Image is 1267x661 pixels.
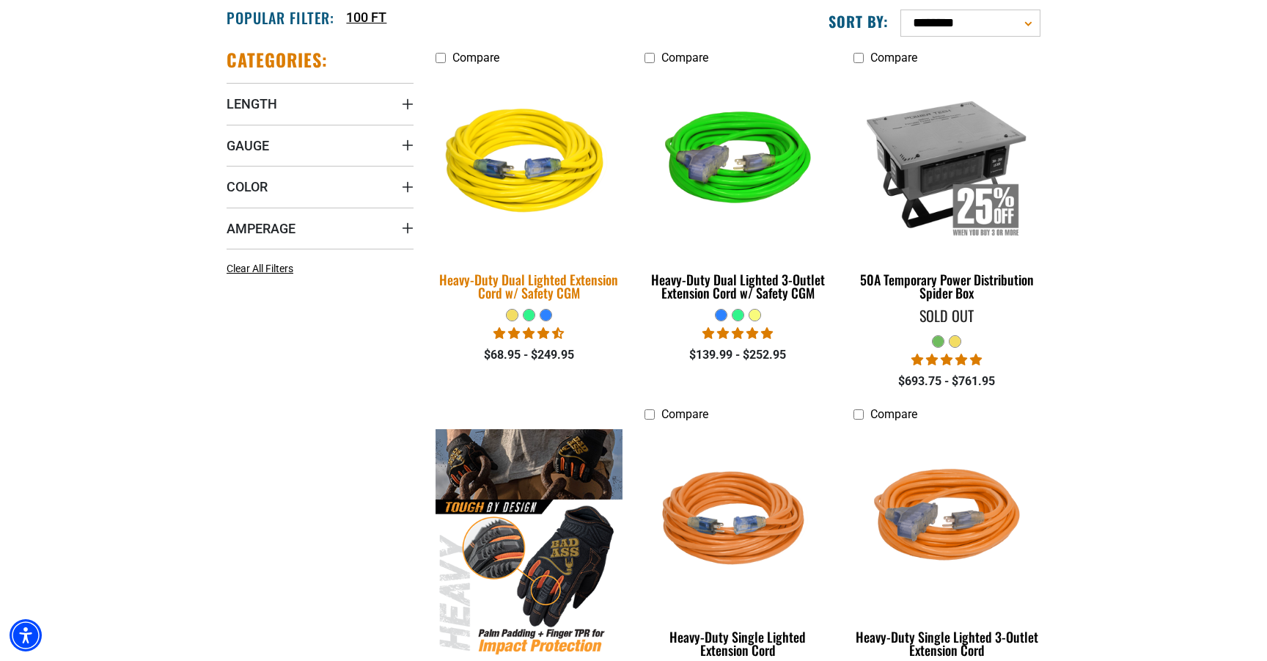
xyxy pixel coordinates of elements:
h2: Popular Filter: [227,8,334,27]
img: 50A Temporary Power Distribution Spider Box [854,79,1039,248]
summary: Length [227,83,414,124]
div: Heavy-Duty Single Lighted 3-Outlet Extension Cord [853,630,1040,657]
div: Heavy-Duty Dual Lighted Extension Cord w/ Safety CGM [436,273,623,299]
a: 50A Temporary Power Distribution Spider Box 50A Temporary Power Distribution Spider Box [853,72,1040,308]
img: yellow [427,70,632,258]
img: neon green [645,79,830,248]
span: Color [227,178,268,195]
span: 4.92 stars [702,326,773,340]
img: orange [854,436,1039,605]
img: Heavy-Duty Gloves [436,429,623,656]
a: yellow Heavy-Duty Dual Lighted Extension Cord w/ Safety CGM [436,72,623,308]
span: 5.00 stars [911,353,982,367]
a: 100 FT [346,7,386,27]
a: Clear All Filters [227,261,299,277]
span: Compare [661,407,708,421]
span: Compare [870,407,917,421]
span: Length [227,95,277,112]
div: Sold Out [853,308,1040,323]
div: Accessibility Menu [10,619,42,651]
div: $68.95 - $249.95 [436,346,623,364]
span: 4.64 stars [493,326,564,340]
span: Amperage [227,220,295,237]
summary: Gauge [227,125,414,166]
label: Sort by: [829,12,889,31]
div: Heavy-Duty Single Lighted Extension Cord [644,630,831,657]
span: Compare [661,51,708,65]
div: 50A Temporary Power Distribution Spider Box [853,273,1040,299]
span: Compare [452,51,499,65]
div: Heavy-Duty Dual Lighted 3-Outlet Extension Cord w/ Safety CGM [644,273,831,299]
span: Gauge [227,137,269,154]
span: Compare [870,51,917,65]
summary: Amperage [227,208,414,249]
summary: Color [227,166,414,207]
img: orange [645,436,830,605]
div: $693.75 - $761.95 [853,373,1040,390]
div: $139.99 - $252.95 [644,346,831,364]
span: Clear All Filters [227,263,293,274]
a: neon green Heavy-Duty Dual Lighted 3-Outlet Extension Cord w/ Safety CGM [644,72,831,308]
h2: Categories: [227,48,328,71]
